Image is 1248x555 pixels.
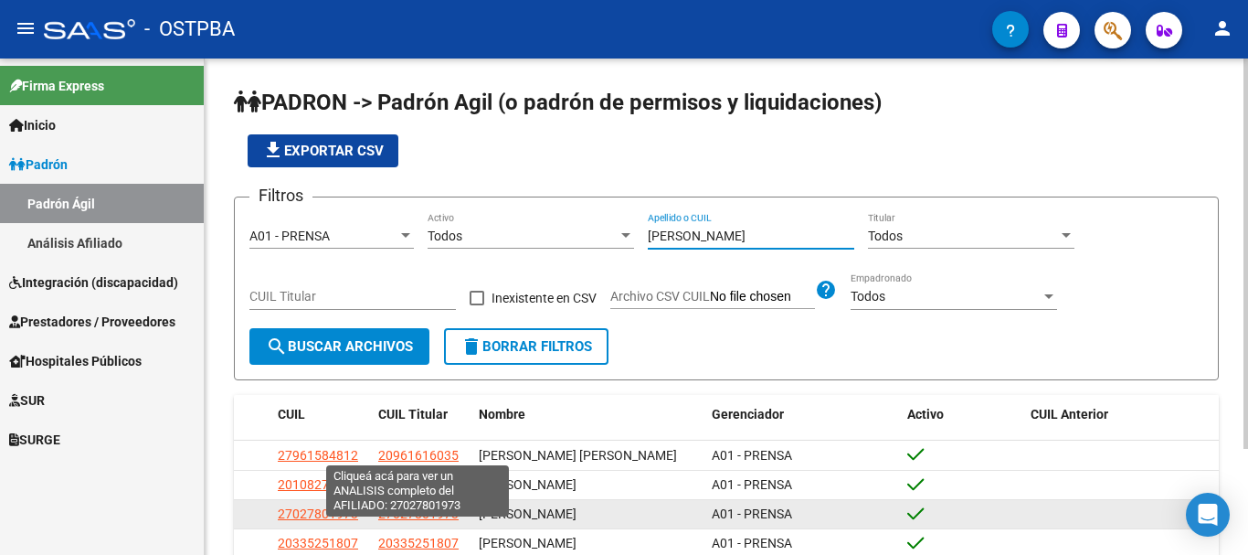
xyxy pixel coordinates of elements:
span: A01 - PRENSA [712,477,792,492]
span: CUIL Anterior [1031,407,1108,422]
span: 20961616035 [378,448,459,463]
span: - OSTPBA [144,9,235,49]
span: Activo [907,407,944,422]
span: Exportar CSV [262,143,384,159]
span: A01 - PRENSA [712,536,792,550]
span: Inicio [9,115,56,135]
span: Buscar Archivos [266,338,413,355]
span: SUR [9,390,45,411]
datatable-header-cell: CUIL [270,395,371,434]
span: [PERSON_NAME] [479,536,576,550]
span: 20335251807 [378,536,459,550]
span: Inexistente en CSV [492,287,597,309]
span: [PERSON_NAME] [479,477,576,492]
span: [PERSON_NAME] [479,507,576,521]
span: Borrar Filtros [460,338,592,355]
input: Archivo CSV CUIL [710,289,815,305]
span: CUIL Titular [378,407,448,422]
mat-icon: person [1211,17,1233,39]
span: Prestadores / Proveedores [9,312,175,332]
span: A01 - PRENSA [249,229,330,243]
span: Todos [851,289,885,304]
span: Todos [868,229,903,243]
mat-icon: menu [15,17,37,39]
span: 27027801973 [278,507,358,521]
datatable-header-cell: Gerenciador [704,395,901,434]
span: Padrón [9,155,68,175]
span: Firma Express [9,76,104,96]
span: Nombre [479,407,525,422]
span: A01 - PRENSA [712,507,792,521]
span: Hospitales Públicos [9,351,142,371]
span: Archivo CSV CUIL [610,289,710,304]
datatable-header-cell: Nombre [471,395,704,434]
button: Buscar Archivos [249,328,429,365]
span: Gerenciador [712,407,784,422]
h3: Filtros [249,183,312,208]
span: [PERSON_NAME] [PERSON_NAME] [479,448,677,463]
datatable-header-cell: CUIL Anterior [1023,395,1220,434]
datatable-header-cell: CUIL Titular [371,395,471,434]
button: Exportar CSV [248,134,398,167]
mat-icon: delete [460,336,482,358]
mat-icon: help [815,279,837,301]
span: 20335251807 [278,536,358,550]
mat-icon: search [266,336,288,358]
span: PADRON -> Padrón Agil (o padrón de permisos y liquidaciones) [234,90,882,115]
span: A01 - PRENSA [712,448,792,463]
span: Integración (discapacidad) [9,272,178,293]
div: Open Intercom Messenger [1186,493,1230,537]
span: 20108279924 [278,477,358,492]
span: 27027801973 [378,507,459,521]
span: Todos [428,229,462,243]
span: 27961584812 [278,448,358,463]
mat-icon: file_download [262,139,284,161]
datatable-header-cell: Activo [900,395,1023,434]
span: 20108279924 [378,477,459,492]
span: SURGE [9,430,60,450]
button: Borrar Filtros [444,328,608,365]
span: CUIL [278,407,305,422]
